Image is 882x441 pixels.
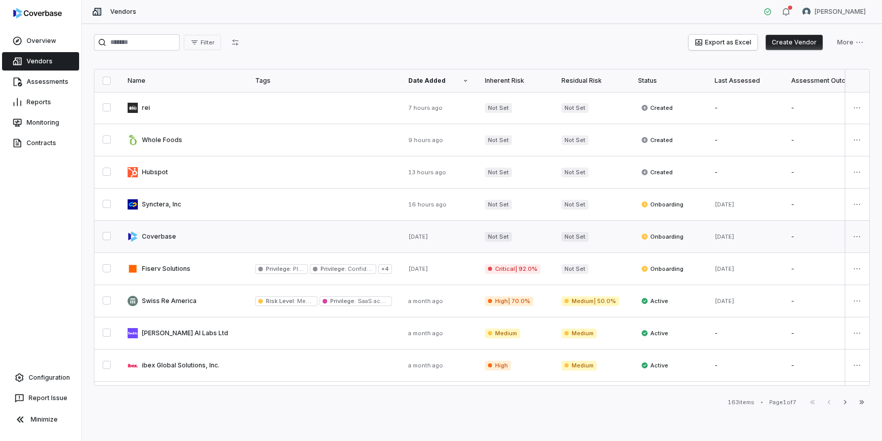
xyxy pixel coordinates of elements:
span: Not Set [485,200,512,210]
span: Not Set [561,103,589,113]
span: Privilege : [330,297,356,305]
button: Create Vendor [766,35,823,50]
span: Not Set [485,168,512,177]
td: - [706,156,783,189]
td: - [783,156,860,189]
span: High | 70.0% [485,296,533,306]
td: - [706,124,783,156]
span: Active [641,361,668,369]
span: [DATE] [408,233,428,240]
div: Last Assessed [715,77,775,85]
span: Onboarding [641,233,683,241]
span: 9 hours ago [408,136,443,144]
span: a month ago [408,330,443,337]
div: Inherent Risk [485,77,545,85]
div: • [761,399,763,406]
span: + 4 [378,264,392,274]
td: - [783,221,860,253]
div: Status [638,77,698,85]
a: Assessments [2,73,79,91]
span: 13 hours ago [408,169,446,176]
span: Not Set [561,200,589,210]
td: - [783,124,860,156]
div: 163 items [728,399,754,406]
span: [DATE] [408,265,428,272]
span: Active [641,297,668,305]
td: - [783,92,860,124]
span: [DATE] [715,297,734,305]
span: Medium [485,329,520,338]
span: Active [641,329,668,337]
td: - [783,317,860,350]
img: logo-D7KZi-bG.svg [13,8,62,18]
span: Critical | 92.0% [485,264,541,274]
button: Filter [184,35,221,50]
a: Overview [2,32,79,50]
div: Page 1 of 7 [769,399,796,406]
div: Name [128,77,239,85]
span: Medium [296,297,319,305]
span: Not Set [485,232,512,242]
span: Created [641,168,673,176]
span: Not Set [561,232,589,242]
button: Zi Chong Kao avatar[PERSON_NAME] [796,4,872,19]
span: 7 hours ago [408,104,443,111]
span: Risk Level : [266,297,296,305]
span: [DATE] [715,265,734,272]
span: High [485,361,511,370]
button: More [831,35,870,50]
span: SaaS access [356,297,394,305]
div: Tags [255,77,392,85]
span: Onboarding [641,265,683,273]
a: Configuration [4,368,77,387]
button: Minimize [4,409,77,430]
span: Created [641,136,673,144]
button: Export as Excel [689,35,757,50]
span: a month ago [408,297,443,305]
div: Residual Risk [561,77,622,85]
span: Created [641,104,673,112]
a: Monitoring [2,113,79,132]
span: Confidential Internal Data [346,265,419,272]
td: - [706,317,783,350]
span: Not Set [485,103,512,113]
td: - [783,382,860,414]
td: - [783,189,860,221]
a: Reports [2,93,79,111]
div: Assessment Outcome [791,77,851,85]
span: [PERSON_NAME] [815,8,866,16]
div: Date Added [408,77,469,85]
span: a month ago [408,362,443,369]
td: - [783,350,860,382]
td: - [706,350,783,382]
span: Not Set [561,135,589,145]
span: [DATE] [715,233,734,240]
span: [DATE] [715,201,734,208]
span: Onboarding [641,200,683,208]
a: Contracts [2,134,79,152]
span: Filter [201,39,214,47]
button: Report Issue [4,389,77,407]
span: 16 hours ago [408,201,447,208]
a: Vendors [2,52,79,71]
span: Not Set [561,264,589,274]
span: PII Data Access [291,265,337,272]
span: Medium [561,361,597,370]
img: Zi Chong Kao avatar [802,8,811,16]
td: - [783,285,860,317]
td: - [706,92,783,124]
span: Privilege : [321,265,346,272]
span: Privilege : [266,265,291,272]
span: Not Set [485,135,512,145]
span: Not Set [561,168,589,177]
span: Medium | 50.0% [561,296,619,306]
span: Medium [561,329,597,338]
td: - [783,253,860,285]
span: Vendors [110,8,136,16]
